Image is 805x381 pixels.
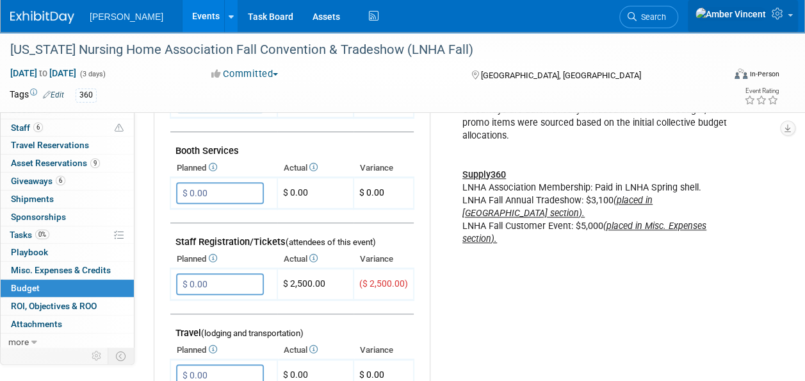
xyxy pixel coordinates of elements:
span: 6 [56,176,65,185]
div: Event Format [667,67,779,86]
a: Tasks0% [1,226,134,244]
span: Budget [11,283,40,293]
span: [GEOGRAPHIC_DATA], [GEOGRAPHIC_DATA] [481,71,641,80]
div: Event Rating [744,88,779,94]
span: Asset Reservations [11,158,100,168]
span: Tasks [10,230,49,240]
span: ROI, Objectives & ROO [11,301,97,311]
span: [PERSON_NAME] [90,12,163,22]
span: Playbook [11,247,48,257]
td: Travel [170,314,414,342]
a: ROI, Objectives & ROO [1,298,134,315]
th: Variance [354,250,414,268]
td: Booth Services [170,132,414,160]
a: Staff6 [1,119,134,137]
th: Planned [170,159,277,177]
span: Potential Scheduling Conflict -- at least one attendee is tagged in another overlapping event. [115,123,124,134]
td: $ 0.00 [277,178,354,209]
a: Sponsorships [1,208,134,226]
td: Toggle Event Tabs [108,348,134,364]
i: (placed in [GEOGRAPHIC_DATA] section). [462,195,653,219]
span: 0% [35,230,49,239]
a: Shipments [1,190,134,208]
a: Search [619,6,678,28]
a: Travel Reservations [1,137,134,154]
th: Planned [170,250,277,268]
span: (attendees of this event) [286,237,376,247]
th: Variance [354,341,414,359]
span: ($ 2,500.00) [359,278,408,289]
span: Staff [11,123,43,133]
div: In-Person [749,69,779,79]
a: more [1,334,134,351]
a: Asset Reservations9 [1,155,134,172]
img: ExhibitDay [10,11,74,24]
td: Personalize Event Tab Strip [86,348,108,364]
th: Actual [277,341,354,359]
span: Search [637,12,666,22]
span: 6 [33,123,43,132]
div: [US_STATE] Nursing Home Association Fall Convention & Tradeshow (LNHA Fall) [6,38,713,62]
span: Booth [11,105,51,115]
div: 360 [76,89,97,102]
a: Misc. Expenses & Credits [1,262,134,279]
span: Shipments [11,194,54,204]
img: Amber Vincent [695,7,767,21]
a: Edit [43,90,64,99]
span: Travel Reservations [11,140,89,150]
span: Giveaways [11,176,65,186]
span: Misc. Expenses & Credits [11,265,111,275]
a: Giveaways6 [1,173,134,190]
a: Playbook [1,244,134,261]
span: $ 0.00 [359,369,384,380]
span: more [8,337,29,347]
span: 9 [90,158,100,168]
th: Variance [354,159,414,177]
span: $ 0.00 [359,187,384,198]
th: Actual [277,159,354,177]
span: Sponsorships [11,212,66,222]
span: (3 days) [79,70,106,78]
a: Budget [1,280,134,297]
a: Attachments [1,316,134,333]
td: Staff Registration/Tickets [170,223,414,251]
td: $ 2,500.00 [277,269,354,300]
span: to [37,68,49,78]
button: Committed [207,67,283,81]
img: Format-Inperson.png [735,69,747,79]
div: Giveaways are automatically included in the overall budget, as promo items were sourced based on ... [453,59,746,252]
th: Planned [170,341,277,359]
td: Tags [10,88,64,103]
th: Actual [277,250,354,268]
u: Supply360 [462,169,506,180]
span: Attachments [11,319,62,329]
span: [DATE] [DATE] [10,67,77,79]
span: (lodging and transportation) [201,328,304,338]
